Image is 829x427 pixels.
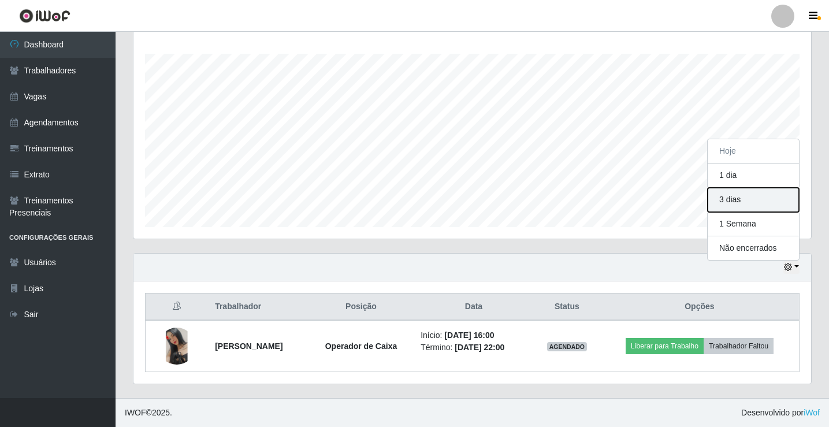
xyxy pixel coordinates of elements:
[708,139,799,164] button: Hoje
[421,329,527,341] li: Início:
[547,342,588,351] span: AGENDADO
[414,294,534,321] th: Data
[704,338,774,354] button: Trabalhador Faltou
[534,294,600,321] th: Status
[421,341,527,354] li: Término:
[208,294,308,321] th: Trabalhador
[741,407,820,419] span: Desenvolvido por
[158,328,195,365] img: 1730588148505.jpeg
[444,331,494,340] time: [DATE] 16:00
[804,408,820,417] a: iWof
[708,212,799,236] button: 1 Semana
[325,341,397,351] strong: Operador de Caixa
[19,9,70,23] img: CoreUI Logo
[125,408,146,417] span: IWOF
[125,407,172,419] span: © 2025 .
[455,343,504,352] time: [DATE] 22:00
[626,338,704,354] button: Liberar para Trabalho
[215,341,282,351] strong: [PERSON_NAME]
[708,188,799,212] button: 3 dias
[708,236,799,260] button: Não encerrados
[308,294,414,321] th: Posição
[600,294,800,321] th: Opções
[708,164,799,188] button: 1 dia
